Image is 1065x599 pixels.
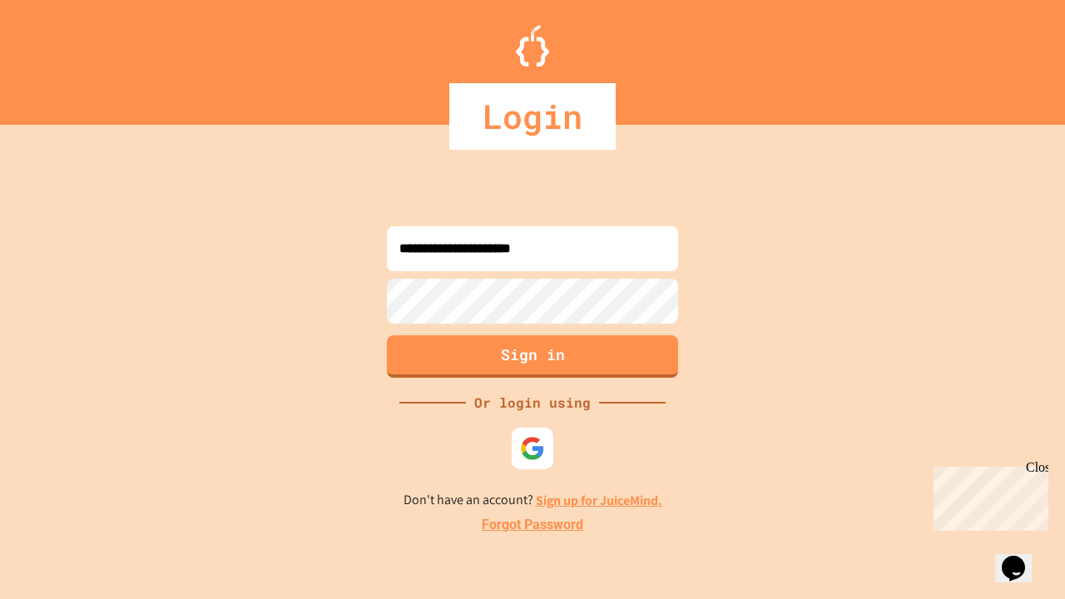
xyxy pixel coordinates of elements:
p: Don't have an account? [404,490,662,511]
img: google-icon.svg [520,436,545,461]
div: Login [449,83,616,150]
div: Or login using [466,393,599,413]
iframe: chat widget [927,460,1048,531]
div: Chat with us now!Close [7,7,115,106]
iframe: chat widget [995,532,1048,582]
a: Sign up for JuiceMind. [536,492,662,509]
a: Forgot Password [482,515,583,535]
img: Logo.svg [516,25,549,67]
button: Sign in [387,335,678,378]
